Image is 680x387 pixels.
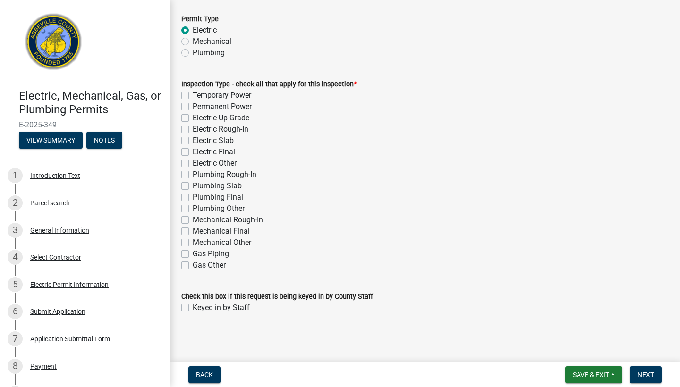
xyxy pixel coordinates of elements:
label: Permanent Power [193,101,252,112]
label: Temporary Power [193,90,251,101]
span: Next [637,371,654,379]
div: 7 [8,331,23,346]
button: Notes [86,132,122,149]
label: Mechanical Other [193,237,251,248]
h4: Electric, Mechanical, Gas, or Plumbing Permits [19,89,162,117]
label: Electric Other [193,158,237,169]
div: Introduction Text [30,172,80,179]
span: Save & Exit [573,371,609,379]
label: Mechanical Final [193,226,250,237]
div: 6 [8,304,23,319]
label: Electric Rough-In [193,124,248,135]
label: Plumbing Final [193,192,243,203]
label: Electric Slab [193,135,234,146]
div: Electric Permit Information [30,281,109,288]
label: Check this box if this request is being keyed in by County Staff [181,294,373,300]
div: 5 [8,277,23,292]
div: Payment [30,363,57,370]
label: Gas Piping [193,248,229,260]
div: 4 [8,250,23,265]
wm-modal-confirm: Summary [19,137,83,144]
div: General Information [30,227,89,234]
div: Application Submittal Form [30,336,110,342]
div: Submit Application [30,308,85,315]
label: Plumbing Other [193,203,245,214]
span: Back [196,371,213,379]
label: Electric [193,25,217,36]
label: Permit Type [181,16,219,23]
label: Electric Final [193,146,235,158]
label: Plumbing Rough-In [193,169,256,180]
label: Plumbing Slab [193,180,242,192]
label: Gas Other [193,260,226,271]
button: Next [630,366,662,383]
button: Save & Exit [565,366,622,383]
img: Abbeville County, South Carolina [19,10,88,79]
span: E-2025-349 [19,120,151,129]
label: Keyed in by Staff [193,302,250,313]
div: 1 [8,168,23,183]
label: Inspection Type - check all that apply for this inspection [181,81,357,88]
div: Parcel search [30,200,70,206]
label: Plumbing [193,47,225,59]
button: Back [188,366,221,383]
button: View Summary [19,132,83,149]
div: 8 [8,359,23,374]
div: 3 [8,223,23,238]
label: Mechanical [193,36,231,47]
label: Mechanical Rough-In [193,214,263,226]
wm-modal-confirm: Notes [86,137,122,144]
label: Electric Up-Grade [193,112,249,124]
div: 2 [8,195,23,210]
div: Select Contractor [30,254,81,261]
